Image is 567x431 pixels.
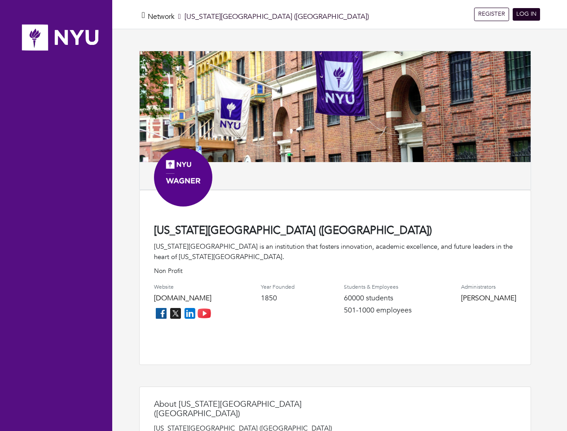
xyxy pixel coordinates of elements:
[154,400,334,419] h4: About [US_STATE][GEOGRAPHIC_DATA] ([GEOGRAPHIC_DATA])
[154,148,212,207] img: Social%20Media%20Avatar_Wagner.png
[154,242,516,262] div: [US_STATE][GEOGRAPHIC_DATA] is an institution that fosters innovation, academic excellence, and f...
[148,13,369,21] h5: [US_STATE][GEOGRAPHIC_DATA] ([GEOGRAPHIC_DATA])
[168,306,183,321] img: twitter_icon-7d0bafdc4ccc1285aa2013833b377ca91d92330db209b8298ca96278571368c9.png
[344,294,412,303] h4: 60000 students
[261,284,294,290] h4: Year Founded
[344,284,412,290] h4: Students & Employees
[9,16,103,58] img: nyu_logo.png
[183,306,197,321] img: linkedin_icon-84db3ca265f4ac0988026744a78baded5d6ee8239146f80404fb69c9eee6e8e7.png
[148,12,175,22] a: Network
[140,51,531,163] img: NYUBanner.png
[154,306,168,321] img: facebook_icon-256f8dfc8812ddc1b8eade64b8eafd8a868ed32f90a8d2bb44f507e1979dbc24.png
[474,8,509,21] a: REGISTER
[154,224,516,237] h4: [US_STATE][GEOGRAPHIC_DATA] ([GEOGRAPHIC_DATA])
[461,293,516,303] a: [PERSON_NAME]
[154,266,516,276] p: Non Profit
[261,294,294,303] h4: 1850
[461,284,516,290] h4: Administrators
[154,284,211,290] h4: Website
[344,306,412,315] h4: 501-1000 employees
[513,8,540,21] a: LOG IN
[154,293,211,303] a: [DOMAIN_NAME]
[197,306,211,321] img: youtube_icon-fc3c61c8c22f3cdcae68f2f17984f5f016928f0ca0694dd5da90beefb88aa45e.png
